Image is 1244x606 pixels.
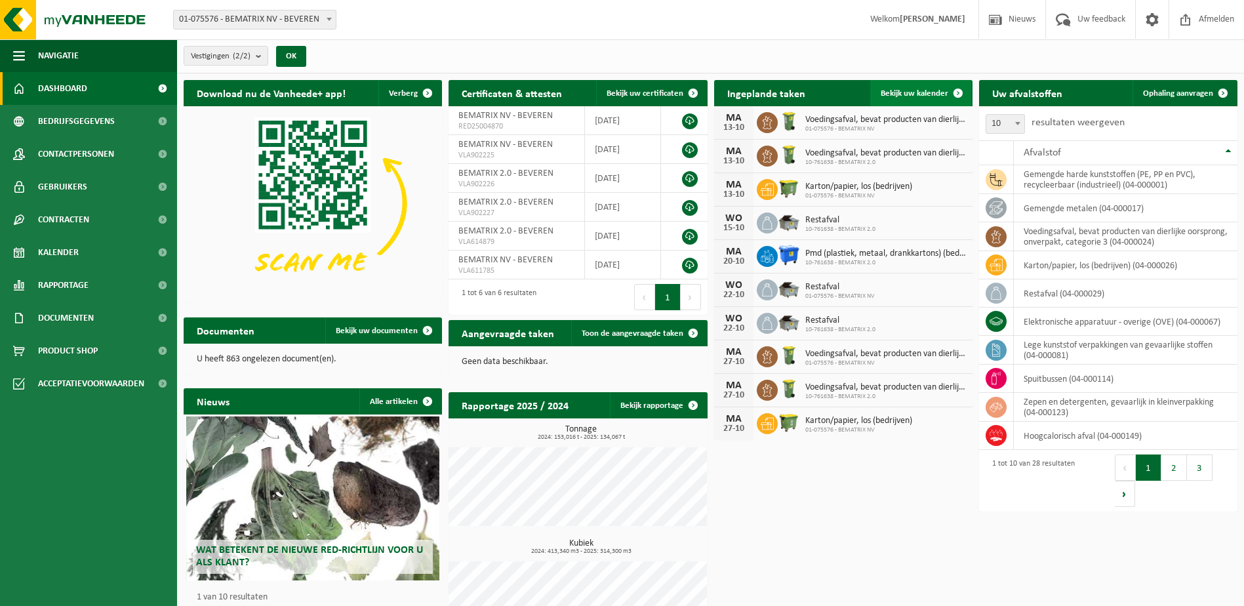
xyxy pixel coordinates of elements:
[778,244,800,266] img: WB-1100-HPE-BE-01
[1115,481,1135,507] button: Next
[458,150,574,161] span: VLA902225
[1014,393,1237,422] td: zepen en detergenten, gevaarlijk in kleinverpakking (04-000123)
[38,105,115,138] span: Bedrijfsgegevens
[197,355,429,364] p: U heeft 863 ongelezen document(en).
[458,197,553,207] span: BEMATRIX 2.0 - BEVEREN
[778,144,800,166] img: WB-0140-HPE-GN-50
[805,249,966,259] span: Pmd (plastiek, metaal, drankkartons) (bedrijven)
[38,203,89,236] span: Contracten
[1014,308,1237,336] td: elektronische apparatuur - overige (OVE) (04-000067)
[449,392,582,418] h2: Rapportage 2025 / 2024
[1014,422,1237,450] td: hoogcalorisch afval (04-000149)
[458,266,574,276] span: VLA611785
[38,334,98,367] span: Product Shop
[196,545,423,568] span: Wat betekent de nieuwe RED-richtlijn voor u als klant?
[721,324,747,333] div: 22-10
[455,425,707,441] h3: Tonnage
[681,284,701,310] button: Next
[389,89,418,98] span: Verberg
[778,311,800,333] img: WB-5000-GAL-GY-01
[184,317,268,343] h2: Documenten
[805,326,875,334] span: 10-761638 - BEMATRIX 2.0
[721,391,747,400] div: 27-10
[276,46,306,67] button: OK
[805,226,875,233] span: 10-761638 - BEMATRIX 2.0
[38,39,79,72] span: Navigatie
[721,257,747,266] div: 20-10
[359,388,441,414] a: Alle artikelen
[571,320,706,346] a: Toon de aangevraagde taken
[233,52,251,60] count: (2/2)
[38,367,144,400] span: Acceptatievoorwaarden
[1115,455,1136,481] button: Previous
[38,72,87,105] span: Dashboard
[721,157,747,166] div: 13-10
[336,327,418,335] span: Bekijk uw documenten
[455,434,707,441] span: 2024: 153,016 t - 2025: 134,067 t
[805,115,966,125] span: Voedingsafval, bevat producten van dierlijke oorsprong, onverpakt, categorie 3
[596,80,706,106] a: Bekijk uw certificaten
[655,284,681,310] button: 1
[186,416,439,580] a: Wat betekent de nieuwe RED-richtlijn voor u als klant?
[805,293,875,300] span: 01-075576 - BEMATRIX NV
[458,179,574,190] span: VLA902226
[1014,251,1237,279] td: karton/papier, los (bedrijven) (04-000026)
[721,414,747,424] div: MA
[38,138,114,171] span: Contactpersonen
[458,140,553,150] span: BEMATRIX NV - BEVEREN
[805,159,966,167] span: 10-761638 - BEMATRIX 2.0
[721,224,747,233] div: 15-10
[610,392,706,418] a: Bekijk rapportage
[449,80,575,106] h2: Certificaten & attesten
[778,378,800,400] img: WB-0140-HPE-GN-50
[986,114,1025,134] span: 10
[1014,336,1237,365] td: lege kunststof verpakkingen van gevaarlijke stoffen (04-000081)
[184,388,243,414] h2: Nieuws
[325,317,441,344] a: Bekijk uw documenten
[778,211,800,233] img: WB-5000-GAL-GY-01
[184,80,359,106] h2: Download nu de Vanheede+ app!
[900,14,965,24] strong: [PERSON_NAME]
[721,424,747,434] div: 27-10
[458,111,553,121] span: BEMATRIX NV - BEVEREN
[805,349,966,359] span: Voedingsafval, bevat producten van dierlijke oorsprong, onverpakt, categorie 3
[455,548,707,555] span: 2024: 413,340 m3 - 2025: 314,300 m3
[805,192,912,200] span: 01-075576 - BEMATRIX NV
[191,47,251,66] span: Vestigingen
[714,80,818,106] h2: Ingeplande taken
[1143,89,1213,98] span: Ophaling aanvragen
[721,213,747,224] div: WO
[805,315,875,326] span: Restafval
[582,329,683,338] span: Toon de aangevraagde taken
[721,146,747,157] div: MA
[607,89,683,98] span: Bekijk uw certificaten
[455,283,536,312] div: 1 tot 6 van 6 resultaten
[458,208,574,218] span: VLA902227
[1024,148,1061,158] span: Afvalstof
[805,382,966,393] span: Voedingsafval, bevat producten van dierlijke oorsprong, onverpakt, categorie 3
[721,313,747,324] div: WO
[721,291,747,300] div: 22-10
[1014,279,1237,308] td: restafval (04-000029)
[805,426,912,434] span: 01-075576 - BEMATRIX NV
[1014,365,1237,393] td: spuitbussen (04-000114)
[805,359,966,367] span: 01-075576 - BEMATRIX NV
[585,106,661,135] td: [DATE]
[585,251,661,279] td: [DATE]
[805,148,966,159] span: Voedingsafval, bevat producten van dierlijke oorsprong, onverpakt, categorie 3
[1014,194,1237,222] td: gemengde metalen (04-000017)
[458,255,553,265] span: BEMATRIX NV - BEVEREN
[1014,222,1237,251] td: voedingsafval, bevat producten van dierlijke oorsprong, onverpakt, categorie 3 (04-000024)
[462,357,694,367] p: Geen data beschikbaar.
[585,222,661,251] td: [DATE]
[184,106,442,300] img: Download de VHEPlus App
[1187,455,1213,481] button: 3
[721,180,747,190] div: MA
[778,411,800,434] img: WB-1100-HPE-GN-50
[184,46,268,66] button: Vestigingen(2/2)
[455,539,707,555] h3: Kubiek
[805,125,966,133] span: 01-075576 - BEMATRIX NV
[378,80,441,106] button: Verberg
[38,236,79,269] span: Kalender
[721,347,747,357] div: MA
